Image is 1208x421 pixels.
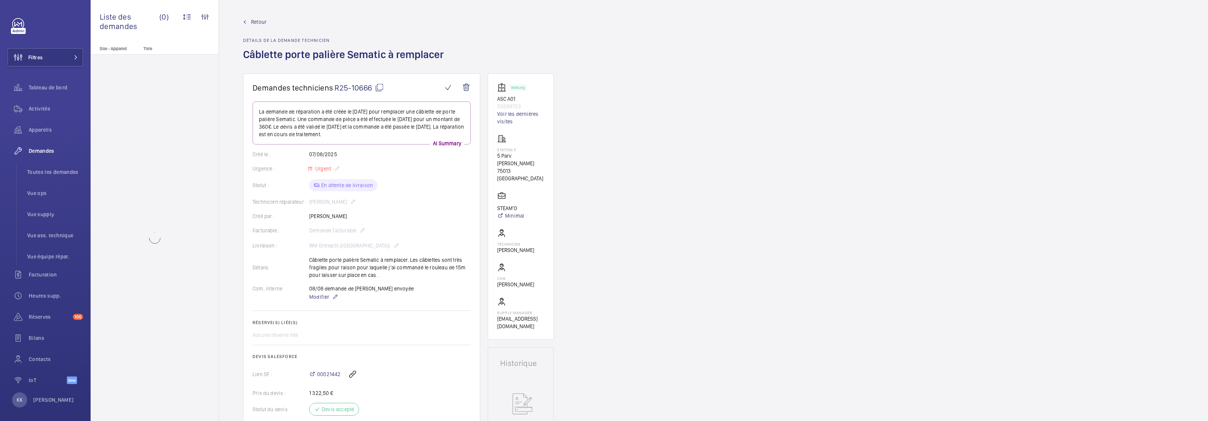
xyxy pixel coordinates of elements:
[29,376,67,384] span: IoT
[29,105,83,112] span: Activités
[497,103,544,110] p: 53589723
[497,148,544,152] p: Station F
[29,313,70,321] span: Réserves
[17,396,23,404] p: KK
[497,315,544,330] p: [EMAIL_ADDRESS][DOMAIN_NAME]
[29,126,83,134] span: Appareils
[100,12,159,31] span: Liste des demandes
[497,110,544,125] a: Voir les dernières visites
[334,83,384,92] span: R25-10666
[253,320,471,325] h2: Réserve(s) liée(s)
[29,292,83,300] span: Heures supp.
[29,84,83,91] span: Tableau de bord
[8,48,83,66] button: Filtres
[27,232,83,239] span: Vue ass. technique
[497,242,534,246] p: Technicien
[28,54,43,61] span: Filtres
[259,108,464,138] p: La demande de réparation a été créée le [DATE] pour remplacer une câblette de porte palière Semat...
[511,86,525,89] p: Working
[317,370,341,378] span: 00021442
[27,210,83,218] span: Vue supply
[33,396,74,404] p: [PERSON_NAME]
[143,46,193,51] p: Titre
[497,212,524,220] a: Minimal
[309,370,341,378] a: 00021442
[497,246,534,254] p: [PERSON_NAME]
[253,354,471,359] h2: Devis Salesforce
[67,376,77,384] span: Beta
[497,83,509,92] img: elevator.svg
[29,271,83,278] span: Facturation
[73,314,83,320] span: 105
[497,310,544,315] p: Supply manager
[497,281,534,288] p: [PERSON_NAME]
[91,46,140,51] p: Site - Appareil
[251,18,267,26] span: Retour
[253,83,333,92] span: Demandes techniciens
[29,334,83,342] span: Bilans
[243,38,448,43] h2: Détails de la demande technicien
[430,140,464,147] p: AI Summary
[27,168,83,176] span: Toutes les demandes
[497,204,524,212] p: STEAM'O
[497,167,544,182] p: 75013 [GEOGRAPHIC_DATA]
[29,355,83,363] span: Contacts
[29,147,83,155] span: Demandes
[500,360,541,367] h1: Historique
[497,276,534,281] p: CSM
[243,48,448,74] h1: Câblette porte palière Sematic à remplacer
[27,253,83,260] span: Vue équipe répar.
[27,189,83,197] span: Vue ops
[497,152,544,167] p: 5 Parv. [PERSON_NAME]
[497,95,544,103] p: ASC A01
[309,293,329,301] span: Modifier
